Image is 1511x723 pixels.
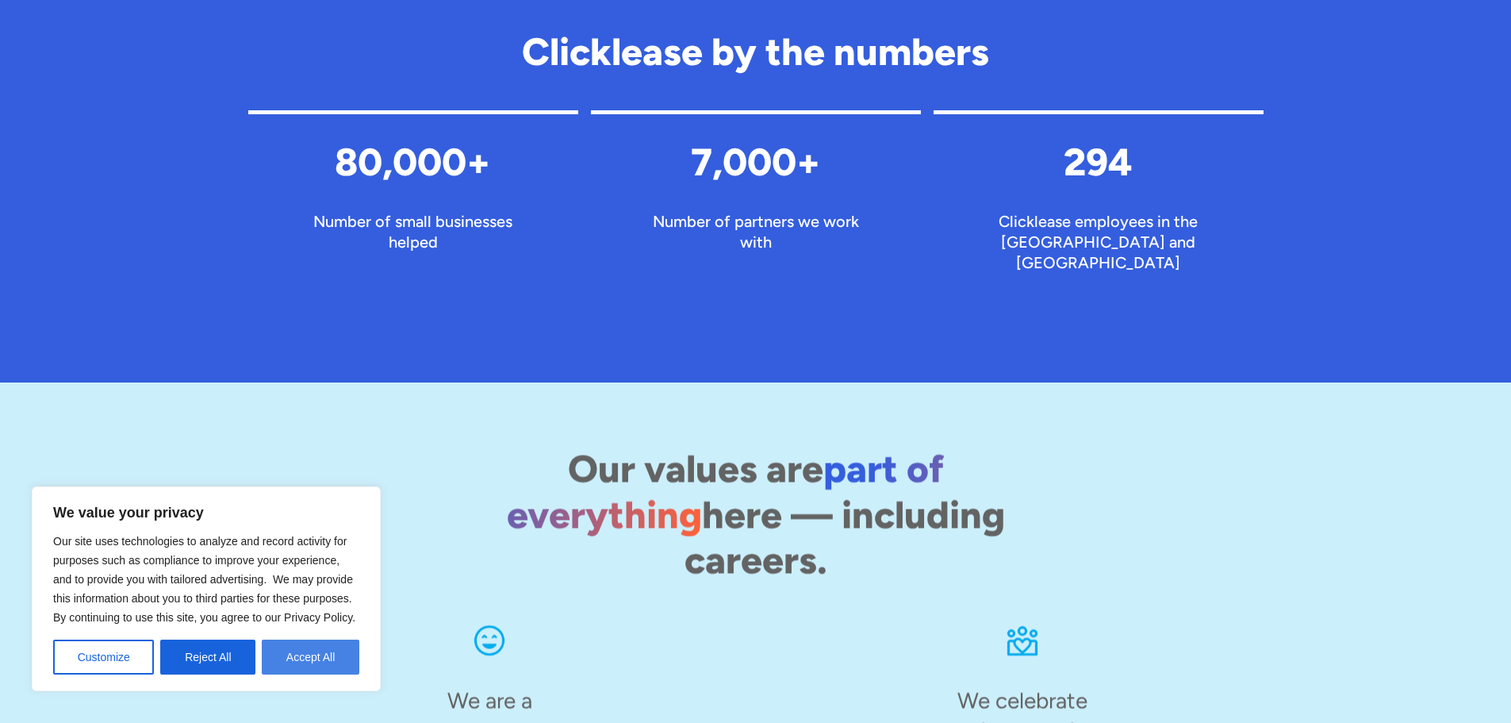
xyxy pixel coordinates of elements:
h2: Our values are here — including careers. [451,446,1060,583]
img: An icon of three dots over a rectangle and heart [1003,621,1041,660]
img: Smiling face icon [470,621,508,660]
h3: 294 [978,140,1219,186]
p: Number of partners we work with [635,211,876,252]
p: We value your privacy [53,503,359,522]
div: We value your privacy [32,486,381,691]
p: Number of small businesses helped [293,211,534,252]
span: part of everything [507,445,944,537]
button: Customize [53,640,154,675]
button: Accept All [262,640,359,675]
p: Clicklease employees in the [GEOGRAPHIC_DATA] and [GEOGRAPHIC_DATA] [978,211,1219,273]
span: Our site uses technologies to analyze and record activity for purposes such as compliance to impr... [53,535,355,624]
button: Reject All [160,640,255,675]
h3: 80,000+ [293,140,534,186]
strong: 7,000+ [691,139,821,185]
h2: Clicklease by the numbers [248,31,1264,73]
